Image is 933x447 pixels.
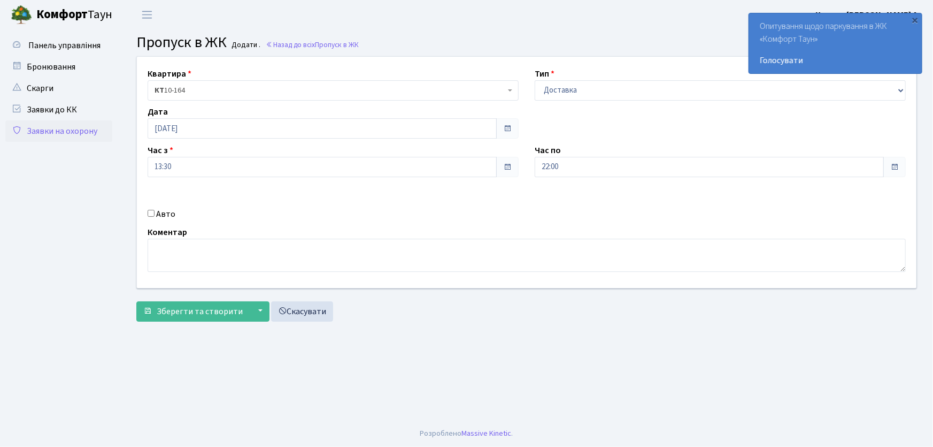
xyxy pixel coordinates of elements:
[136,32,227,53] span: Пропуск в ЖК
[815,9,920,21] a: Цитрус [PERSON_NAME] А.
[36,6,88,23] b: Комфорт
[230,41,261,50] small: Додати .
[134,6,160,24] button: Переключити навігацію
[157,306,243,317] span: Зберегти та створити
[910,14,921,25] div: ×
[462,428,512,439] a: Massive Kinetic
[155,85,164,96] b: КТ
[28,40,101,51] span: Панель управління
[136,301,250,322] button: Зберегти та створити
[11,4,32,26] img: logo.png
[420,428,513,440] div: Розроблено .
[5,35,112,56] a: Панель управління
[148,80,519,101] span: <b>КТ</b>&nbsp;&nbsp;&nbsp;&nbsp;10-164
[535,144,561,157] label: Час по
[155,85,505,96] span: <b>КТ</b>&nbsp;&nbsp;&nbsp;&nbsp;10-164
[36,6,112,24] span: Таун
[148,105,168,118] label: Дата
[271,301,333,322] a: Скасувати
[148,144,173,157] label: Час з
[315,40,359,50] span: Пропуск в ЖК
[5,56,112,78] a: Бронювання
[148,67,191,80] label: Квартира
[760,54,911,67] a: Голосувати
[156,208,175,221] label: Авто
[5,99,112,120] a: Заявки до КК
[148,226,187,239] label: Коментар
[749,13,922,73] div: Опитування щодо паркування в ЖК «Комфорт Таун»
[5,78,112,99] a: Скарги
[266,40,359,50] a: Назад до всіхПропуск в ЖК
[5,120,112,142] a: Заявки на охорону
[535,67,554,80] label: Тип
